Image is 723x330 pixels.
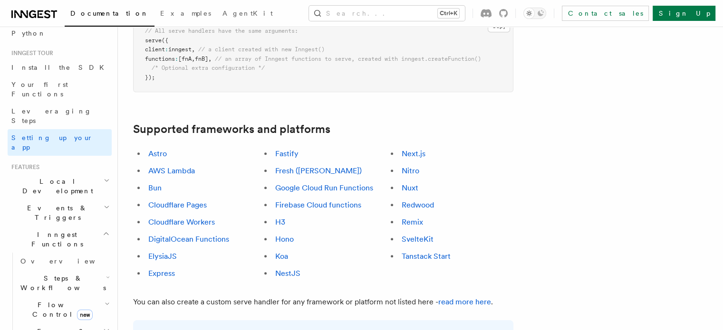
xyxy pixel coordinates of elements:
span: // All serve handlers have the same arguments: [145,28,298,34]
a: Nuxt [402,183,418,192]
span: Leveraging Steps [11,107,92,124]
span: Python [11,29,46,37]
p: You can also create a custom serve handler for any framework or platform not listed here - . [133,295,513,309]
span: fnB] [195,56,208,62]
a: Hono [275,235,294,244]
span: // an array of Inngest functions to serve, created with inngest.createFunction() [215,56,481,62]
span: client [145,46,165,53]
a: Google Cloud Run Functions [275,183,373,192]
span: , [208,56,212,62]
button: Steps & Workflows [17,270,112,296]
button: Inngest Functions [8,226,112,253]
a: AWS Lambda [148,166,195,175]
a: SvelteKit [402,235,434,244]
a: Overview [17,253,112,270]
a: NestJS [275,269,300,278]
span: new [77,310,93,320]
a: AgentKit [217,3,279,26]
span: [fnA [178,56,192,62]
span: Overview [20,257,118,265]
a: Redwood [402,200,434,209]
span: Setting up your app [11,134,93,151]
span: : [175,56,178,62]
span: Local Development [8,177,104,196]
a: Tanstack Start [402,252,451,261]
span: }); [145,74,155,81]
span: ({ [162,37,168,44]
span: Examples [160,9,211,17]
a: Install the SDK [8,59,112,76]
a: Your first Functions [8,76,112,103]
a: Leveraging Steps [8,103,112,129]
a: Remix [402,217,423,226]
span: Events & Triggers [8,203,104,222]
span: Steps & Workflows [17,273,106,292]
a: Cloudflare Workers [148,217,215,226]
span: // a client created with new Inngest() [198,46,325,53]
button: Toggle dark mode [523,8,546,19]
button: Flow Controlnew [17,296,112,323]
a: Sign Up [653,6,715,21]
a: read more here [438,297,491,306]
span: : [165,46,168,53]
a: Firebase Cloud functions [275,200,361,209]
span: , [192,46,195,53]
span: Flow Control [17,300,105,319]
span: Inngest tour [8,49,53,57]
a: Astro [148,149,167,158]
span: functions [145,56,175,62]
span: AgentKit [222,9,273,17]
a: Cloudflare Pages [148,200,207,209]
a: Contact sales [562,6,649,21]
span: Documentation [70,9,149,17]
a: Fastify [275,149,299,158]
span: serve [145,37,162,44]
a: Setting up your app [8,129,112,156]
a: Bun [148,183,162,192]
a: Nitro [402,166,419,175]
a: Express [148,269,175,278]
a: Supported frameworks and platforms [133,123,330,136]
a: Examples [154,3,217,26]
a: H3 [275,217,285,226]
span: Inngest Functions [8,230,103,249]
span: Features [8,163,39,171]
button: Search...Ctrl+K [309,6,465,21]
span: inngest [168,46,192,53]
a: Python [8,25,112,42]
a: DigitalOcean Functions [148,235,229,244]
a: Fresh ([PERSON_NAME]) [275,166,362,175]
kbd: Ctrl+K [438,9,459,18]
span: Your first Functions [11,81,68,98]
button: Events & Triggers [8,199,112,226]
span: /* Optional extra configuration */ [152,65,265,71]
button: Local Development [8,173,112,199]
a: Documentation [65,3,154,27]
a: Koa [275,252,288,261]
span: , [192,56,195,62]
a: ElysiaJS [148,252,177,261]
span: Install the SDK [11,64,110,71]
a: Next.js [402,149,425,158]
